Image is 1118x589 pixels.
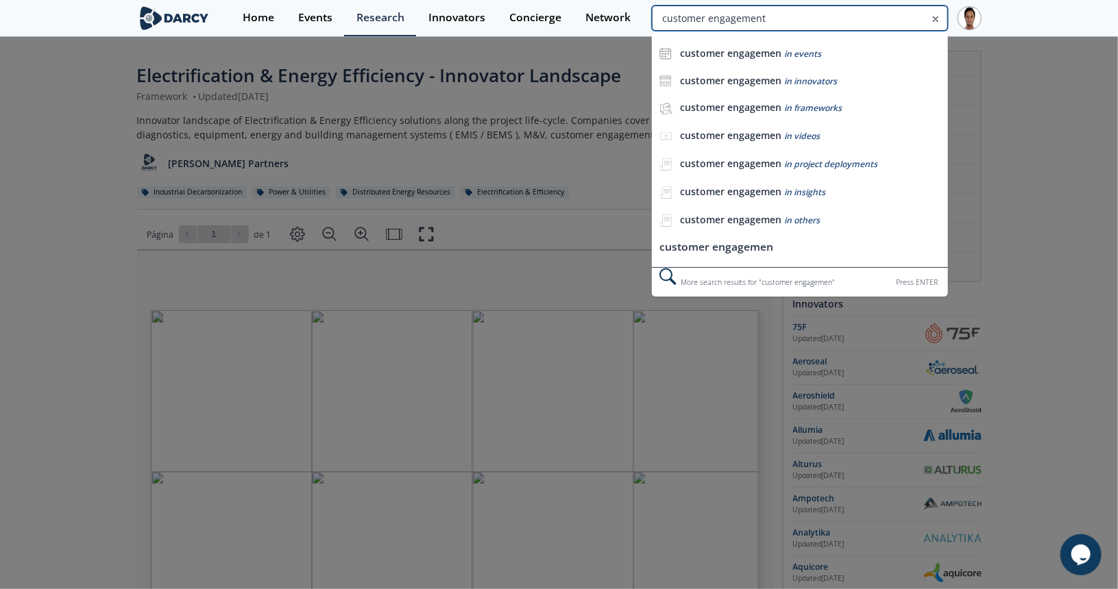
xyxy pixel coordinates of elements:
[784,48,821,60] span: in events
[652,235,947,260] li: customer engagemen
[137,6,212,30] img: logo-wide.svg
[1060,534,1104,575] iframe: chat widget
[585,12,631,23] div: Network
[356,12,404,23] div: Research
[680,101,781,114] b: customer engagemen
[680,213,781,226] b: customer engagemen
[243,12,274,23] div: Home
[784,186,825,198] span: in insights
[784,75,837,87] span: in innovators
[652,267,947,297] div: More search results for " customer engagemen "
[784,130,820,142] span: in videos
[958,6,982,30] img: Profile
[298,12,332,23] div: Events
[659,47,672,60] img: icon
[784,102,842,114] span: in frameworks
[680,157,781,170] b: customer engagemen
[784,214,820,226] span: in others
[509,12,561,23] div: Concierge
[428,12,485,23] div: Innovators
[680,185,781,198] b: customer engagemen
[652,5,947,31] input: Advanced Search
[784,158,877,170] span: in project deployments
[897,275,938,290] div: Press ENTER
[680,129,781,142] b: customer engagemen
[659,75,672,87] img: icon
[680,47,781,60] b: customer engagemen
[680,74,781,87] b: customer engagemen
